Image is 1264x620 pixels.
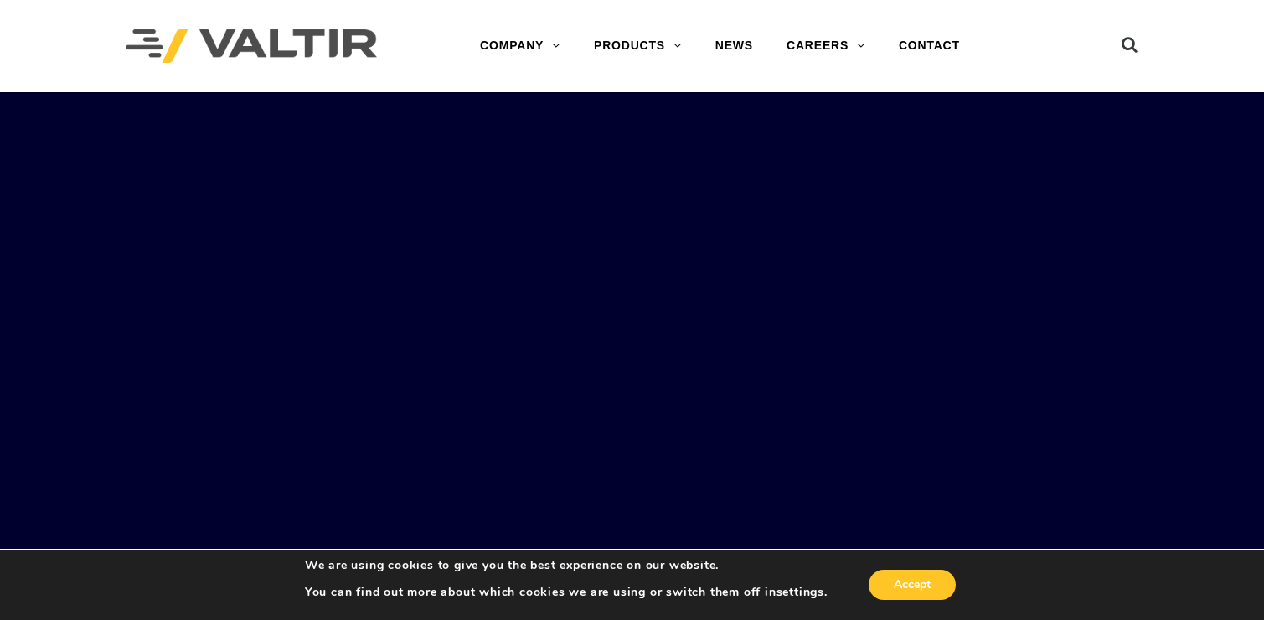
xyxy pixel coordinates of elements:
p: We are using cookies to give you the best experience on our website. [305,558,828,573]
button: Accept [869,570,956,600]
p: You can find out more about which cookies we are using or switch them off in . [305,585,828,600]
button: settings [776,585,824,600]
a: CONTACT [882,29,977,63]
a: NEWS [699,29,770,63]
img: Valtir [126,29,377,64]
a: COMPANY [463,29,577,63]
a: PRODUCTS [577,29,699,63]
a: CAREERS [770,29,882,63]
